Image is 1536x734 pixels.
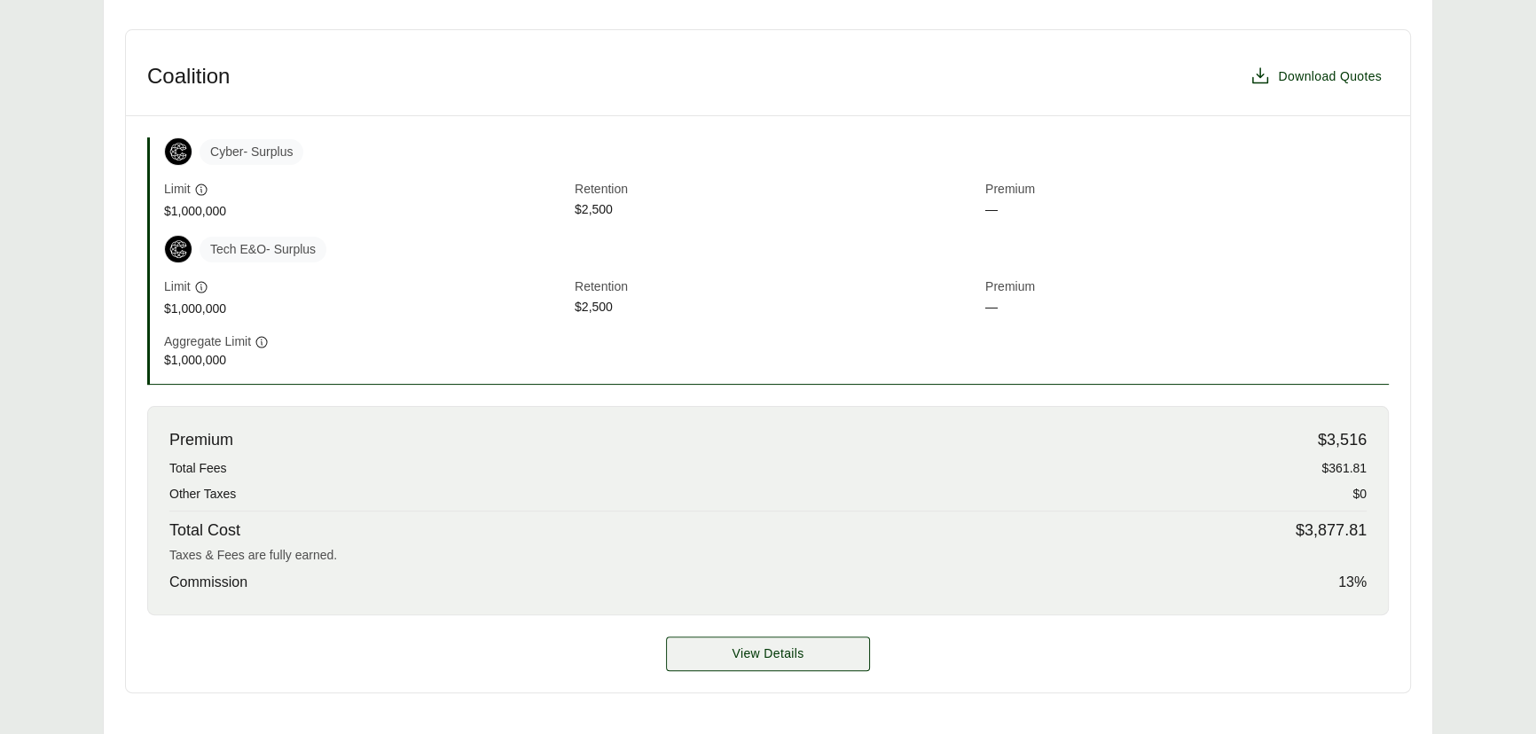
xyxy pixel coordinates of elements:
[165,236,192,262] img: Coalition
[575,298,978,318] span: $2,500
[164,351,568,370] span: $1,000,000
[985,200,1389,221] span: —
[200,139,303,165] span: Cyber - Surplus
[985,277,1389,298] span: Premium
[1318,428,1367,452] span: $3,516
[165,138,192,165] img: Coalition
[575,277,978,298] span: Retention
[164,332,251,351] span: Aggregate Limit
[164,300,568,318] span: $1,000,000
[985,298,1389,318] span: —
[575,200,978,221] span: $2,500
[147,63,230,90] h3: Coalition
[985,180,1389,200] span: Premium
[1242,59,1389,94] button: Download Quotes
[169,546,1367,565] div: Taxes & Fees are fully earned.
[666,636,870,671] a: Coalition details
[1278,67,1382,86] span: Download Quotes
[1321,459,1367,478] span: $361.81
[164,202,568,221] span: $1,000,000
[1338,572,1367,593] span: 13 %
[169,572,247,593] span: Commission
[575,180,978,200] span: Retention
[1296,519,1367,543] span: $3,877.81
[666,636,870,671] button: View Details
[200,237,326,262] span: Tech E&O - Surplus
[169,459,227,478] span: Total Fees
[169,485,236,504] span: Other Taxes
[1352,485,1367,504] span: $0
[733,644,804,663] span: View Details
[169,428,233,452] span: Premium
[164,180,191,199] span: Limit
[169,519,240,543] span: Total Cost
[164,277,191,296] span: Limit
